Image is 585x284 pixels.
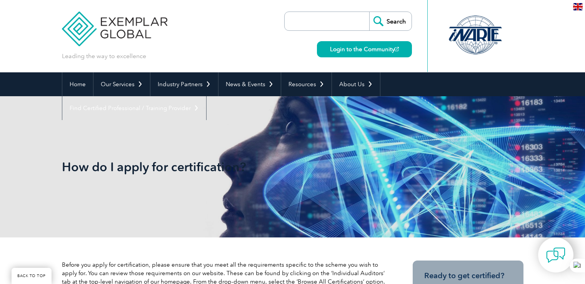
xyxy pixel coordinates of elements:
[395,47,399,51] img: open_square.png
[93,72,150,96] a: Our Services
[424,271,512,281] h3: Ready to get certified?
[546,246,565,265] img: contact-chat.png
[12,268,52,284] a: BACK TO TOP
[281,72,332,96] a: Resources
[332,72,380,96] a: About Us
[573,3,583,10] img: en
[62,52,146,60] p: Leading the way to excellence
[62,159,357,174] h1: How do I apply for certification?
[62,72,93,96] a: Home
[369,12,412,30] input: Search
[317,41,412,57] a: Login to the Community
[62,96,206,120] a: Find Certified Professional / Training Provider
[218,72,281,96] a: News & Events
[150,72,218,96] a: Industry Partners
